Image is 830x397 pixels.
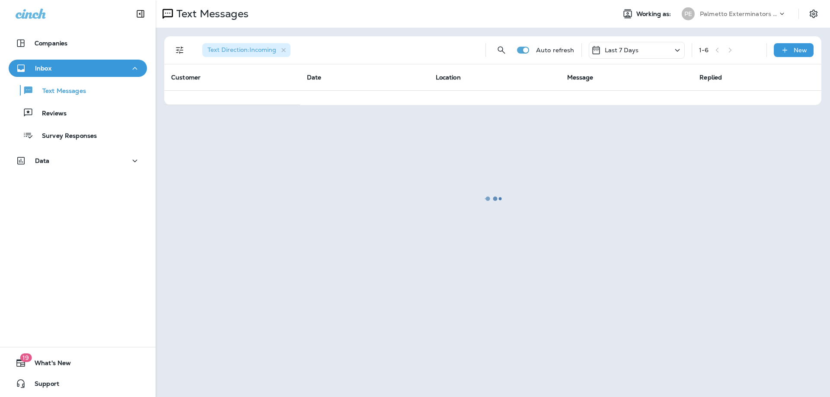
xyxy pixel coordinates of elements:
[33,132,97,140] p: Survey Responses
[20,353,32,362] span: 19
[9,60,147,77] button: Inbox
[34,87,86,95] p: Text Messages
[9,81,147,99] button: Text Messages
[35,157,50,164] p: Data
[9,354,147,372] button: 19What's New
[26,380,59,391] span: Support
[35,40,67,47] p: Companies
[9,126,147,144] button: Survey Responses
[128,5,153,22] button: Collapse Sidebar
[9,152,147,169] button: Data
[9,104,147,122] button: Reviews
[9,375,147,392] button: Support
[794,47,807,54] p: New
[9,35,147,52] button: Companies
[33,110,67,118] p: Reviews
[35,65,51,72] p: Inbox
[26,359,71,370] span: What's New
